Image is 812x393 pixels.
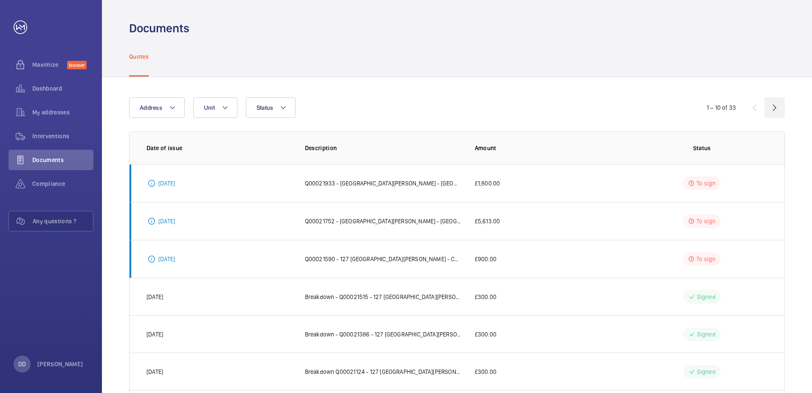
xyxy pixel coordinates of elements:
[140,104,162,111] span: Address
[475,293,496,301] p: £300.00
[67,61,87,69] span: Discover
[147,144,291,152] p: Date of issue
[32,179,93,188] span: Compliance
[33,217,93,225] span: Any questions ?
[129,20,189,36] h1: Documents
[204,104,215,111] span: Unit
[696,217,716,225] p: To sign
[147,330,163,339] p: [DATE]
[636,144,767,152] p: Status
[158,179,175,188] p: [DATE]
[32,60,67,69] span: Maximize
[697,367,716,376] p: Signed
[697,293,716,301] p: Signed
[147,293,163,301] p: [DATE]
[305,255,461,263] p: Q00021590 - 127 [GEOGRAPHIC_DATA][PERSON_NAME] - CBRE GWS [GEOGRAPHIC_DATA] Gal door shoes
[696,179,716,188] p: To sign
[37,360,83,368] p: [PERSON_NAME]
[475,217,500,225] p: £5,613.00
[475,179,500,188] p: £1,800.00
[475,144,623,152] p: Amount
[158,255,175,263] p: [DATE]
[305,330,461,339] p: Breakdown - Q00021386 - 127 [GEOGRAPHIC_DATA][PERSON_NAME] - [GEOGRAPHIC_DATA] UK- [GEOGRAPHIC_DA...
[193,97,237,118] button: Unit
[257,104,273,111] span: Status
[475,367,496,376] p: £300.00
[147,367,163,376] p: [DATE]
[158,217,175,225] p: [DATE]
[475,330,496,339] p: £300.00
[129,97,185,118] button: Address
[32,84,93,93] span: Dashboard
[305,144,461,152] p: Description
[475,255,496,263] p: £900.00
[305,217,461,225] p: Q00021752 - [GEOGRAPHIC_DATA][PERSON_NAME] - [GEOGRAPHIC_DATA] [GEOGRAPHIC_DATA] - [GEOGRAPHIC_DATA]
[246,97,296,118] button: Status
[129,52,149,61] p: Quotes
[305,367,461,376] p: Breakdown Q00021124 - 127 [GEOGRAPHIC_DATA][PERSON_NAME] - [GEOGRAPHIC_DATA] UK- [GEOGRAPHIC_DATA...
[305,293,461,301] p: Breakdown - Q00021515 - 127 [GEOGRAPHIC_DATA][PERSON_NAME] - [GEOGRAPHIC_DATA] UK- [GEOGRAPHIC_DA...
[305,179,461,188] p: Q00021933 - [GEOGRAPHIC_DATA][PERSON_NAME] - [GEOGRAPHIC_DATA] UK- [GEOGRAPHIC_DATA] VVF7 upgrade
[696,255,716,263] p: To sign
[18,360,26,368] p: DD
[32,132,93,140] span: Interventions
[32,156,93,164] span: Documents
[697,330,716,339] p: Signed
[32,108,93,117] span: My addresses
[707,103,736,112] div: 1 – 10 of 33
